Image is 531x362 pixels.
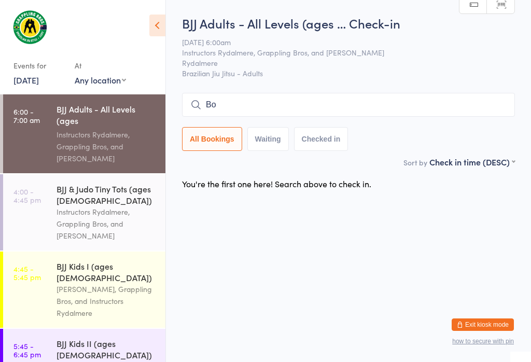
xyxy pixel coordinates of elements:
h2: BJJ Adults - All Levels (ages … Check-in [182,15,515,32]
div: BJJ & Judo Tiny Tots (ages [DEMOGRAPHIC_DATA]) [57,183,157,206]
div: Events for [13,57,64,74]
div: BJJ Kids II (ages [DEMOGRAPHIC_DATA]) [57,338,157,360]
a: [DATE] [13,74,39,86]
button: Exit kiosk mode [452,318,514,331]
span: Brazilian Jiu Jitsu - Adults [182,68,515,78]
input: Search [182,93,515,117]
span: Instructors Rydalmere, Grappling Bros, and [PERSON_NAME] [182,47,499,58]
time: 4:45 - 5:45 pm [13,264,41,281]
div: BJJ Kids I (ages [DEMOGRAPHIC_DATA]) [57,260,157,283]
a: 4:45 -5:45 pmBJJ Kids I (ages [DEMOGRAPHIC_DATA])[PERSON_NAME], Grappling Bros, and Instructors R... [3,252,165,328]
label: Sort by [403,157,427,168]
span: Rydalmere [182,58,499,68]
button: All Bookings [182,127,242,151]
div: BJJ Adults - All Levels (ages [DEMOGRAPHIC_DATA]+) [57,103,157,129]
button: Waiting [247,127,289,151]
div: [PERSON_NAME], Grappling Bros, and Instructors Rydalmere [57,283,157,319]
div: Instructors Rydalmere, Grappling Bros, and [PERSON_NAME] [57,206,157,242]
a: 6:00 -7:00 amBJJ Adults - All Levels (ages [DEMOGRAPHIC_DATA]+)Instructors Rydalmere, Grappling B... [3,94,165,173]
div: At [75,57,126,74]
div: You're the first one here! Search above to check in. [182,178,371,189]
time: 6:00 - 7:00 am [13,107,40,124]
img: Grappling Bros Rydalmere [10,8,49,47]
time: 4:00 - 4:45 pm [13,187,41,204]
div: Check in time (DESC) [429,156,515,168]
time: 5:45 - 6:45 pm [13,342,41,358]
span: [DATE] 6:00am [182,37,499,47]
button: how to secure with pin [452,338,514,345]
div: Any location [75,74,126,86]
button: Checked in [294,127,348,151]
div: Instructors Rydalmere, Grappling Bros, and [PERSON_NAME] [57,129,157,164]
a: 4:00 -4:45 pmBJJ & Judo Tiny Tots (ages [DEMOGRAPHIC_DATA])Instructors Rydalmere, Grappling Bros,... [3,174,165,250]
